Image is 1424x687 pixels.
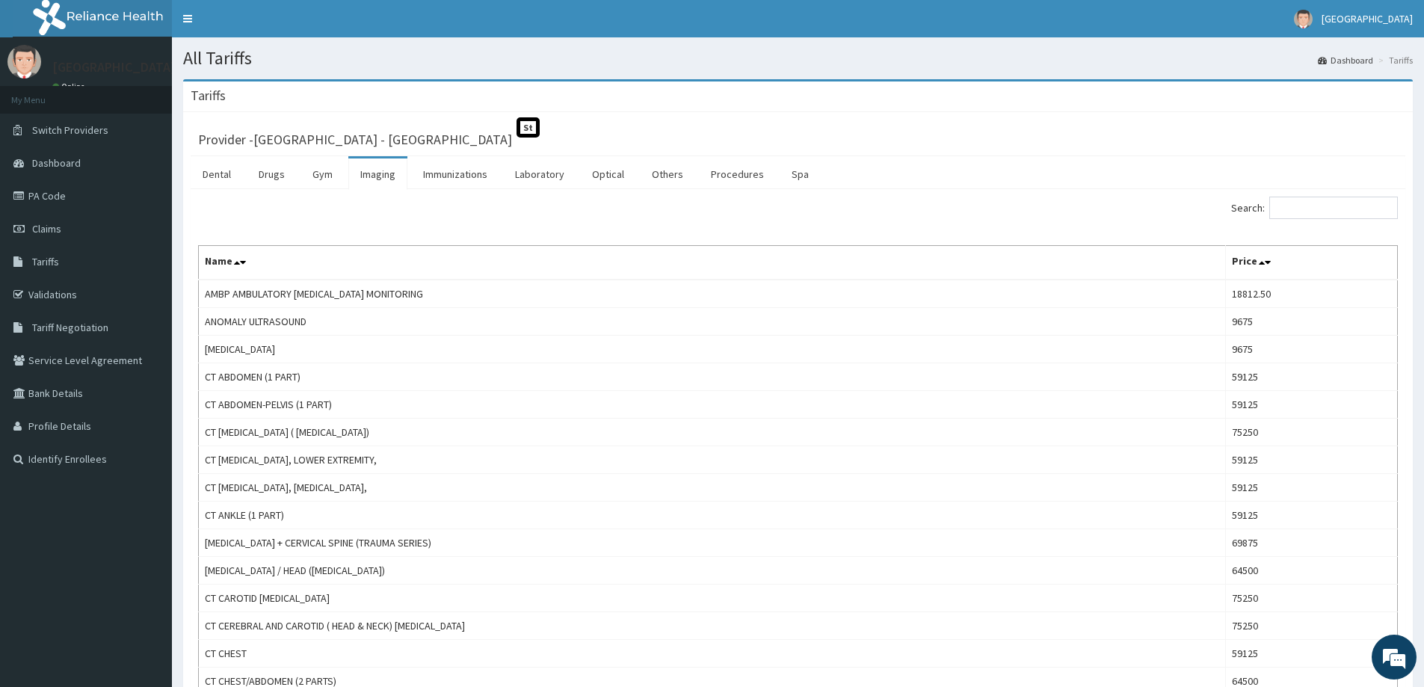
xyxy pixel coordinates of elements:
[7,408,285,460] textarea: Type your message and hit 'Enter'
[199,246,1226,280] th: Name
[1226,391,1398,419] td: 59125
[199,391,1226,419] td: CT ABDOMEN-PELVIS (1 PART)
[1226,474,1398,502] td: 59125
[32,255,59,268] span: Tariffs
[32,321,108,334] span: Tariff Negotiation
[699,158,776,190] a: Procedures
[411,158,499,190] a: Immunizations
[52,61,176,74] p: [GEOGRAPHIC_DATA]
[1226,585,1398,612] td: 75250
[1226,529,1398,557] td: 69875
[517,117,540,138] span: St
[199,612,1226,640] td: CT CEREBRAL AND CAROTID ( HEAD & NECK) [MEDICAL_DATA]
[1226,557,1398,585] td: 64500
[1226,280,1398,308] td: 18812.50
[191,89,226,102] h3: Tariffs
[1226,640,1398,668] td: 59125
[1318,54,1373,67] a: Dashboard
[247,158,297,190] a: Drugs
[1226,612,1398,640] td: 75250
[199,280,1226,308] td: AMBP AMBULATORY [MEDICAL_DATA] MONITORING
[1231,197,1398,219] label: Search:
[199,557,1226,585] td: [MEDICAL_DATA] / HEAD ([MEDICAL_DATA])
[199,308,1226,336] td: ANOMALY ULTRASOUND
[183,49,1413,68] h1: All Tariffs
[199,336,1226,363] td: [MEDICAL_DATA]
[199,363,1226,391] td: CT ABDOMEN (1 PART)
[87,188,206,339] span: We're online!
[199,474,1226,502] td: CT [MEDICAL_DATA], [MEDICAL_DATA],
[199,529,1226,557] td: [MEDICAL_DATA] + CERVICAL SPINE (TRAUMA SERIES)
[199,640,1226,668] td: CT CHEST
[191,158,243,190] a: Dental
[199,419,1226,446] td: CT [MEDICAL_DATA] ( [MEDICAL_DATA])
[348,158,407,190] a: Imaging
[52,81,88,92] a: Online
[1226,336,1398,363] td: 9675
[32,123,108,137] span: Switch Providers
[1226,363,1398,391] td: 59125
[199,502,1226,529] td: CT ANKLE (1 PART)
[199,446,1226,474] td: CT [MEDICAL_DATA], LOWER EXTREMITY,
[245,7,281,43] div: Minimize live chat window
[780,158,821,190] a: Spa
[1226,419,1398,446] td: 75250
[580,158,636,190] a: Optical
[1226,446,1398,474] td: 59125
[1322,12,1413,25] span: [GEOGRAPHIC_DATA]
[78,84,251,103] div: Chat with us now
[1226,502,1398,529] td: 59125
[1294,10,1313,28] img: User Image
[640,158,695,190] a: Others
[503,158,576,190] a: Laboratory
[1269,197,1398,219] input: Search:
[7,45,41,78] img: User Image
[28,75,61,112] img: d_794563401_company_1708531726252_794563401
[300,158,345,190] a: Gym
[1226,308,1398,336] td: 9675
[1375,54,1413,67] li: Tariffs
[198,133,512,147] h3: Provider - [GEOGRAPHIC_DATA] - [GEOGRAPHIC_DATA]
[1226,246,1398,280] th: Price
[32,222,61,235] span: Claims
[32,156,81,170] span: Dashboard
[199,585,1226,612] td: CT CAROTID [MEDICAL_DATA]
